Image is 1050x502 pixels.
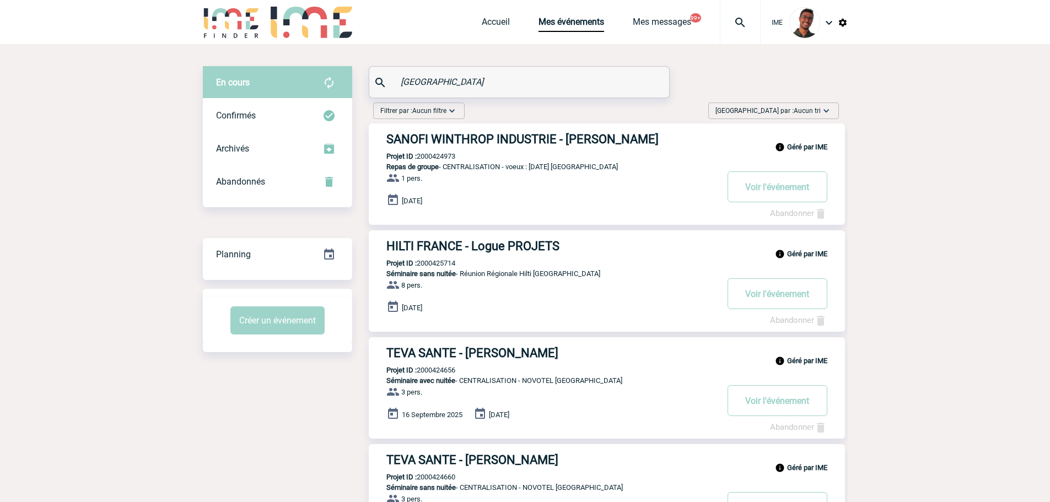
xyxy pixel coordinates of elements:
[402,304,422,312] span: [DATE]
[789,7,820,38] img: 124970-0.jpg
[401,281,422,289] span: 8 pers.
[380,105,446,116] span: Filtrer par :
[770,315,827,325] a: Abandonner
[369,269,717,278] p: - Réunion Régionale Hilti [GEOGRAPHIC_DATA]
[386,366,417,374] b: Projet ID :
[787,463,827,472] b: Géré par IME
[369,163,717,171] p: - CENTRALISATION - voeux : [DATE] [GEOGRAPHIC_DATA]
[369,376,717,385] p: - CENTRALISATION - NOVOTEL [GEOGRAPHIC_DATA]
[787,250,827,258] b: Géré par IME
[216,110,256,121] span: Confirmés
[772,19,783,26] span: IME
[386,163,439,171] span: Repas de groupe
[203,238,352,271] div: Retrouvez ici tous vos événements organisés par date et état d'avancement
[386,132,717,146] h3: SANOFI WINTHROP INDUSTRIE - [PERSON_NAME]
[203,7,260,38] img: IME-Finder
[369,152,455,160] p: 2000424973
[230,306,325,334] button: Créer un événement
[203,66,352,99] div: Retrouvez ici tous vos évènements avant confirmation
[369,132,845,146] a: SANOFI WINTHROP INDUSTRIE - [PERSON_NAME]
[728,278,827,309] button: Voir l'événement
[369,453,845,467] a: TEVA SANTE - [PERSON_NAME]
[775,249,785,259] img: info_black_24dp.svg
[775,356,785,366] img: info_black_24dp.svg
[489,411,509,419] span: [DATE]
[369,259,455,267] p: 2000425714
[787,143,827,151] b: Géré par IME
[369,473,455,481] p: 2000424660
[386,483,456,492] span: Séminaire sans nuitée
[402,197,422,205] span: [DATE]
[369,366,455,374] p: 2000424656
[482,17,510,32] a: Accueil
[446,105,457,116] img: baseline_expand_more_white_24dp-b.png
[821,105,832,116] img: baseline_expand_more_white_24dp-b.png
[203,165,352,198] div: Retrouvez ici tous vos événements annulés
[386,269,456,278] span: Séminaire sans nuitée
[203,237,352,270] a: Planning
[633,17,691,32] a: Mes messages
[398,74,643,90] input: Rechercher un événement par son nom
[775,142,785,152] img: info_black_24dp.svg
[369,239,845,253] a: HILTI FRANCE - Logue PROJETS
[386,453,717,467] h3: TEVA SANTE - [PERSON_NAME]
[770,208,827,218] a: Abandonner
[401,388,422,396] span: 3 pers.
[386,239,717,253] h3: HILTI FRANCE - Logue PROJETS
[787,357,827,365] b: Géré par IME
[728,171,827,202] button: Voir l'événement
[402,411,462,419] span: 16 Septembre 2025
[412,107,446,115] span: Aucun filtre
[386,152,417,160] b: Projet ID :
[216,176,265,187] span: Abandonnés
[216,143,249,154] span: Archivés
[369,483,717,492] p: - CENTRALISATION - NOVOTEL [GEOGRAPHIC_DATA]
[203,132,352,165] div: Retrouvez ici tous les événements que vous avez décidé d'archiver
[715,105,821,116] span: [GEOGRAPHIC_DATA] par :
[770,422,827,432] a: Abandonner
[369,346,845,360] a: TEVA SANTE - [PERSON_NAME]
[690,13,701,23] button: 99+
[216,249,251,260] span: Planning
[386,473,417,481] b: Projet ID :
[539,17,604,32] a: Mes événements
[386,376,455,385] span: Séminaire avec nuitée
[216,77,250,88] span: En cours
[728,385,827,416] button: Voir l'événement
[386,259,417,267] b: Projet ID :
[794,107,821,115] span: Aucun tri
[386,346,717,360] h3: TEVA SANTE - [PERSON_NAME]
[401,174,422,182] span: 1 pers.
[775,463,785,473] img: info_black_24dp.svg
